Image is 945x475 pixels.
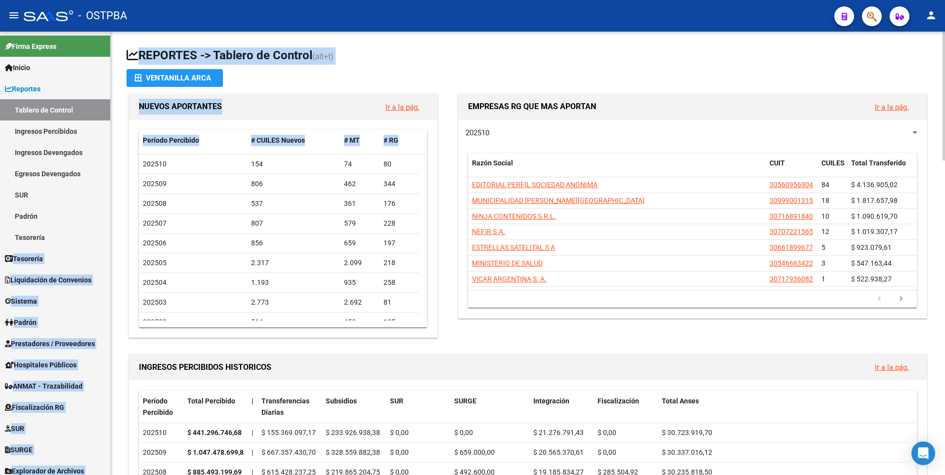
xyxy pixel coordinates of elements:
datatable-header-cell: Total Anses [658,391,909,423]
datatable-header-cell: SURGE [450,391,529,423]
span: (alt+t) [312,52,334,61]
span: SURGE [454,397,476,405]
div: 537 [251,198,337,209]
div: 344 [384,178,415,190]
button: Ir a la pág. [867,98,917,116]
span: 202504 [143,278,167,286]
span: ANMAT - Trazabilidad [5,381,83,392]
span: Total Percibido [187,397,235,405]
span: EMPRESAS RG QUE MAS APORTAN [468,102,596,111]
span: 30716891840 [770,212,813,220]
div: 105 [384,317,415,328]
span: $ 20.565.370,61 [533,448,584,456]
datatable-header-cell: Total Transferido [847,153,916,185]
span: # MT [344,136,360,144]
span: NUEVOS APORTANTES [139,102,222,111]
span: # RG [384,136,398,144]
span: $ 4.136.905,02 [851,181,898,189]
div: 564 [251,317,337,328]
div: 659 [344,237,376,249]
span: 30707221565 [770,228,813,236]
div: Open Intercom Messenger [911,441,935,465]
span: $ 667.357.430,70 [261,448,316,456]
span: SUR [390,397,403,405]
span: $ 328.559.882,38 [326,448,380,456]
div: 361 [344,198,376,209]
span: | [252,448,253,456]
a: Ir a la pág. [386,103,420,112]
span: Firma Express [5,41,56,52]
span: $ 547.163,44 [851,259,892,267]
div: 2.317 [251,257,337,269]
span: 12 [821,228,829,236]
span: 202502 [143,318,167,326]
span: Período Percibido [143,397,173,416]
a: Ir a la pág. [875,103,909,112]
div: 154 [251,158,337,170]
span: MUNICIPALIDAD [PERSON_NAME][GEOGRAPHIC_DATA] [472,197,644,204]
div: 258 [384,277,415,288]
span: 10 [821,212,829,220]
span: 202503 [143,298,167,306]
span: EDITORIAL PERFIL SOCIEDAD ANONIMA [472,181,598,189]
span: $ 155.369.097,17 [261,429,316,436]
span: | [252,429,253,436]
span: - OSTPBA [78,5,127,27]
span: Subsidios [326,397,357,405]
span: Transferencias Diarias [261,397,309,416]
span: Reportes [5,83,41,94]
span: 202506 [143,239,167,247]
strong: $ 441.296.746,68 [187,429,242,436]
div: 807 [251,218,337,229]
button: Ventanilla ARCA [127,69,223,87]
div: 176 [384,198,415,209]
span: # CUILES Nuevos [251,136,305,144]
div: 856 [251,237,337,249]
datatable-header-cell: # MT [340,130,380,151]
strong: $ 1.047.478.699,81 [187,448,248,456]
span: Fiscalización [598,397,639,405]
span: $ 1.817.657,98 [851,197,898,204]
span: 3 [821,259,825,267]
span: NINJA CONTENIDOS S.R.L. [472,212,556,220]
div: 2.773 [251,297,337,308]
div: 935 [344,277,376,288]
span: Tesorería [5,253,43,264]
div: 80 [384,158,415,170]
datatable-header-cell: Subsidios [322,391,386,423]
mat-icon: person [925,9,937,21]
datatable-header-cell: Total Percibido [183,391,248,423]
datatable-header-cell: Período Percibido [139,391,183,423]
span: $ 30.723.919,70 [662,429,712,436]
span: Total Transferido [851,159,906,167]
span: $ 0,00 [390,448,409,456]
div: Ventanilla ARCA [134,69,215,87]
datatable-header-cell: # CUILES Nuevos [247,130,341,151]
span: NEFIR S.A. [472,228,505,236]
span: Razón Social [472,159,513,167]
span: Sistema [5,296,37,307]
span: 1 [821,275,825,283]
div: 459 [344,317,376,328]
span: 30546663422 [770,259,813,267]
div: 228 [384,218,415,229]
span: 30717936082 [770,275,813,283]
div: 197 [384,237,415,249]
span: $ 522.938,27 [851,275,892,283]
span: $ 0,00 [390,429,409,436]
span: CUIT [770,159,785,167]
span: 18 [821,197,829,204]
datatable-header-cell: Fiscalización [594,391,658,423]
a: go to next page [892,294,910,305]
span: ESTRELLAS SATELITAL S A [472,243,555,251]
span: Liquidación de Convenios [5,275,91,285]
span: 202510 [466,128,489,137]
div: 462 [344,178,376,190]
span: MINISTERIO DE SALUD [472,259,543,267]
datatable-header-cell: Razón Social [468,153,766,185]
datatable-header-cell: Integración [529,391,594,423]
span: | [252,397,254,405]
datatable-header-cell: Período Percibido [139,130,247,151]
div: 202510 [143,427,179,438]
div: 2.692 [344,297,376,308]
